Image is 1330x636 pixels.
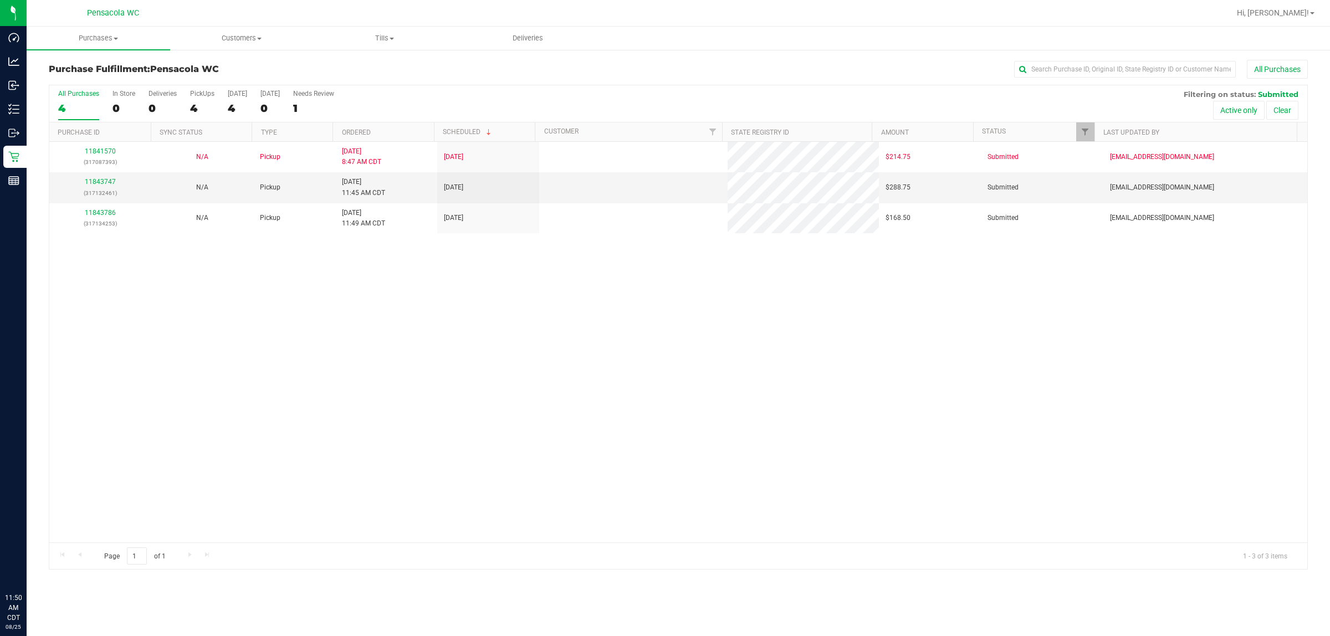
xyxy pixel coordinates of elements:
span: [DATE] [444,152,463,162]
span: Not Applicable [196,214,208,222]
a: Purchases [27,27,170,50]
div: PickUps [190,90,214,98]
button: All Purchases [1247,60,1308,79]
span: [EMAIL_ADDRESS][DOMAIN_NAME] [1110,182,1214,193]
a: Sync Status [160,129,202,136]
a: Filter [704,122,722,141]
inline-svg: Inbound [8,80,19,91]
div: Needs Review [293,90,334,98]
span: Submitted [988,213,1019,223]
div: 0 [260,102,280,115]
a: Status [982,127,1006,135]
inline-svg: Dashboard [8,32,19,43]
a: Amount [881,129,909,136]
span: Pensacola WC [150,64,219,74]
span: Filtering on status: [1184,90,1256,99]
div: All Purchases [58,90,99,98]
a: Tills [313,27,457,50]
div: In Store [112,90,135,98]
input: 1 [127,547,147,565]
button: Active only [1213,101,1265,120]
span: [DATE] 8:47 AM CDT [342,146,381,167]
span: [EMAIL_ADDRESS][DOMAIN_NAME] [1110,152,1214,162]
a: Scheduled [443,128,493,136]
iframe: Resource center [11,547,44,581]
span: Hi, [PERSON_NAME]! [1237,8,1309,17]
span: Pickup [260,152,280,162]
span: Not Applicable [196,183,208,191]
a: Customer [544,127,579,135]
span: Purchases [27,33,170,43]
inline-svg: Analytics [8,56,19,67]
div: 4 [58,102,99,115]
span: [DATE] 11:45 AM CDT [342,177,385,198]
div: [DATE] [260,90,280,98]
p: 11:50 AM CDT [5,593,22,623]
span: Pensacola WC [87,8,139,18]
span: $168.50 [886,213,910,223]
span: Pickup [260,213,280,223]
p: (317134253) [56,218,145,229]
span: Submitted [1258,90,1298,99]
span: [DATE] [444,213,463,223]
a: Type [261,129,277,136]
span: 1 - 3 of 3 items [1234,547,1296,564]
inline-svg: Retail [8,151,19,162]
span: [EMAIL_ADDRESS][DOMAIN_NAME] [1110,213,1214,223]
div: [DATE] [228,90,247,98]
div: 0 [149,102,177,115]
a: 11843747 [85,178,116,186]
inline-svg: Reports [8,175,19,186]
a: State Registry ID [731,129,789,136]
button: N/A [196,152,208,162]
a: Ordered [342,129,371,136]
a: Purchase ID [58,129,100,136]
p: (317132461) [56,188,145,198]
h3: Purchase Fulfillment: [49,64,468,74]
div: 1 [293,102,334,115]
div: 0 [112,102,135,115]
span: Deliveries [498,33,558,43]
span: Not Applicable [196,153,208,161]
div: Deliveries [149,90,177,98]
span: Page of 1 [95,547,175,565]
inline-svg: Outbound [8,127,19,139]
div: 4 [190,102,214,115]
a: 11843786 [85,209,116,217]
button: N/A [196,182,208,193]
div: 4 [228,102,247,115]
a: Filter [1076,122,1094,141]
a: Customers [170,27,314,50]
span: [DATE] [444,182,463,193]
span: Tills [314,33,456,43]
span: Submitted [988,152,1019,162]
a: 11841570 [85,147,116,155]
span: Submitted [988,182,1019,193]
span: $214.75 [886,152,910,162]
span: $288.75 [886,182,910,193]
input: Search Purchase ID, Original ID, State Registry ID or Customer Name... [1014,61,1236,78]
span: Pickup [260,182,280,193]
button: Clear [1266,101,1298,120]
button: N/A [196,213,208,223]
p: (317087393) [56,157,145,167]
inline-svg: Inventory [8,104,19,115]
span: Customers [171,33,313,43]
span: [DATE] 11:49 AM CDT [342,208,385,229]
a: Last Updated By [1103,129,1159,136]
a: Deliveries [457,27,600,50]
p: 08/25 [5,623,22,631]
